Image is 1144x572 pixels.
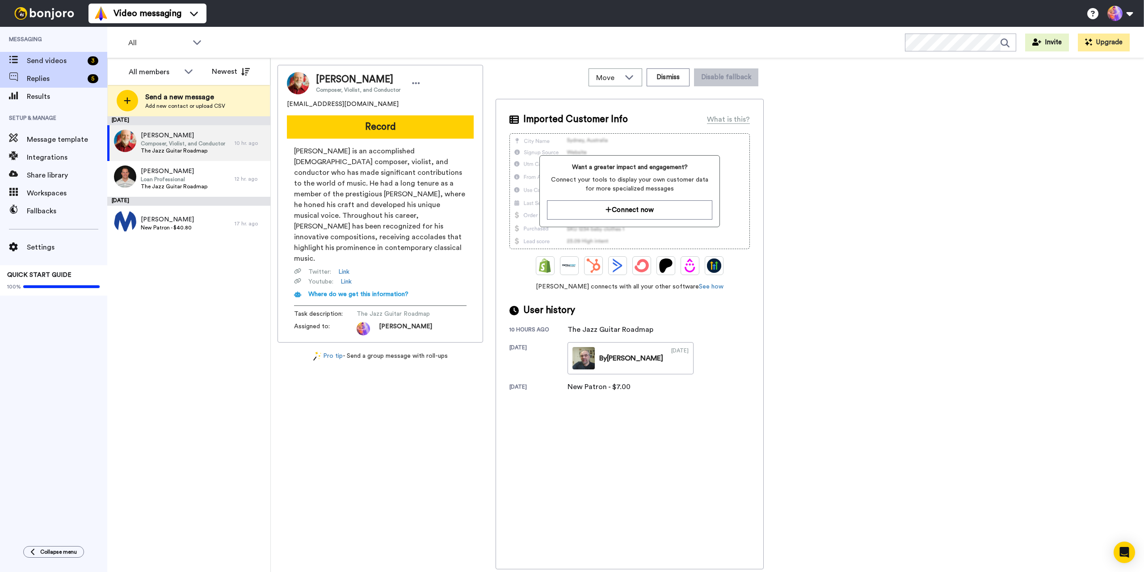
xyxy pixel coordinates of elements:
span: QUICK START GUIDE [7,272,71,278]
img: ConvertKit [635,258,649,273]
button: Disable fallback [694,68,758,86]
span: Replies [27,73,84,84]
span: The Jazz Guitar Roadmap [357,309,442,318]
span: Send videos [27,55,84,66]
span: Connect your tools to display your own customer data for more specialized messages [547,175,712,193]
img: Drip [683,258,697,273]
div: All members [129,67,180,77]
div: The Jazz Guitar Roadmap [568,324,653,335]
button: Record [287,115,474,139]
span: Send a new message [145,92,225,102]
span: Workspaces [27,188,107,199]
img: 9367d2f6-e538-4187-ba58-649811f69a99-thumb.jpg [572,347,595,369]
button: Dismiss [647,68,690,86]
button: Connect now [547,200,712,220]
span: Composer, Violist, and Conductor [316,86,400,93]
span: Twitter : [308,267,331,276]
img: Hubspot [586,258,601,273]
span: Add new contact or upload CSV [145,102,225,110]
img: magic-wand.svg [313,352,321,361]
span: Collapse menu [40,548,77,555]
span: Move [596,72,620,83]
img: bj-logo-header-white.svg [11,7,78,20]
a: Link [338,267,349,276]
span: All [128,38,188,48]
img: cb069e0c-e1de-463f-a42a-a2a3de92ddb2.jpg [114,165,136,188]
span: [PERSON_NAME] [141,167,207,176]
button: Invite [1025,34,1069,51]
img: Shopify [538,258,552,273]
span: 100% [7,283,21,290]
span: Settings [27,242,107,253]
span: Video messaging [114,7,181,20]
span: The Jazz Guitar Roadmap [141,183,207,190]
span: Youtube : [308,277,333,286]
div: [DATE] [107,197,270,206]
div: [DATE] [107,116,270,125]
span: [EMAIL_ADDRESS][DOMAIN_NAME] [287,100,399,109]
img: 03403dd5-18bc-46ad-ad59-9daf3f956884.png [114,210,136,233]
span: The Jazz Guitar Roadmap [141,147,225,154]
img: Ontraport [562,258,576,273]
a: Pro tip [313,352,343,361]
span: Where do we get this information? [308,291,408,297]
span: [PERSON_NAME] connects with all your other software [509,282,750,291]
img: Patreon [659,258,673,273]
div: What is this? [707,114,750,125]
span: Want a greater impact and engagement? [547,163,712,172]
img: 62be69e4-b5f0-463c-b1f2-aad13cf46d4f.jpg [114,130,136,152]
div: By [PERSON_NAME] [599,353,663,364]
div: 3 [88,56,98,65]
span: Composer, Violist, and Conductor [141,140,225,147]
span: Task description : [294,309,357,318]
div: New Patron - $7.00 [568,381,631,392]
button: Upgrade [1078,34,1130,51]
div: - Send a group message with roll-ups [278,352,483,361]
span: Message template [27,134,107,145]
div: [DATE] [509,383,568,392]
img: ActiveCampaign [610,258,625,273]
div: 5 [88,74,98,83]
div: 10 hr. ago [235,140,266,147]
img: GoHighLevel [707,258,721,273]
a: By[PERSON_NAME][DATE] [568,342,694,374]
span: Imported Customer Info [523,113,628,126]
img: Image of Brett Dean [287,72,309,94]
span: [PERSON_NAME] [141,131,225,140]
span: Assigned to: [294,322,357,335]
span: [PERSON_NAME] [141,215,194,224]
img: photo.jpg [357,322,370,335]
a: Link [341,277,352,286]
span: Integrations [27,152,107,163]
div: [DATE] [671,347,689,369]
a: See how [699,284,723,290]
div: 12 hr. ago [235,175,266,182]
span: Results [27,91,107,102]
img: vm-color.svg [94,6,108,21]
span: [PERSON_NAME] [316,73,400,86]
span: [PERSON_NAME] is an accomplished [DEMOGRAPHIC_DATA] composer, violist, and conductor who has made... [294,146,467,264]
div: 10 hours ago [509,326,568,335]
div: 17 hr. ago [235,220,266,227]
span: [PERSON_NAME] [379,322,432,335]
button: Newest [205,63,257,81]
span: Loan Professional [141,176,207,183]
button: Collapse menu [23,546,84,558]
div: [DATE] [509,344,568,374]
span: Share library [27,170,107,181]
div: Open Intercom Messenger [1114,542,1135,563]
span: User history [523,304,575,317]
span: Fallbacks [27,206,107,216]
span: New Patron - $40.80 [141,224,194,231]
